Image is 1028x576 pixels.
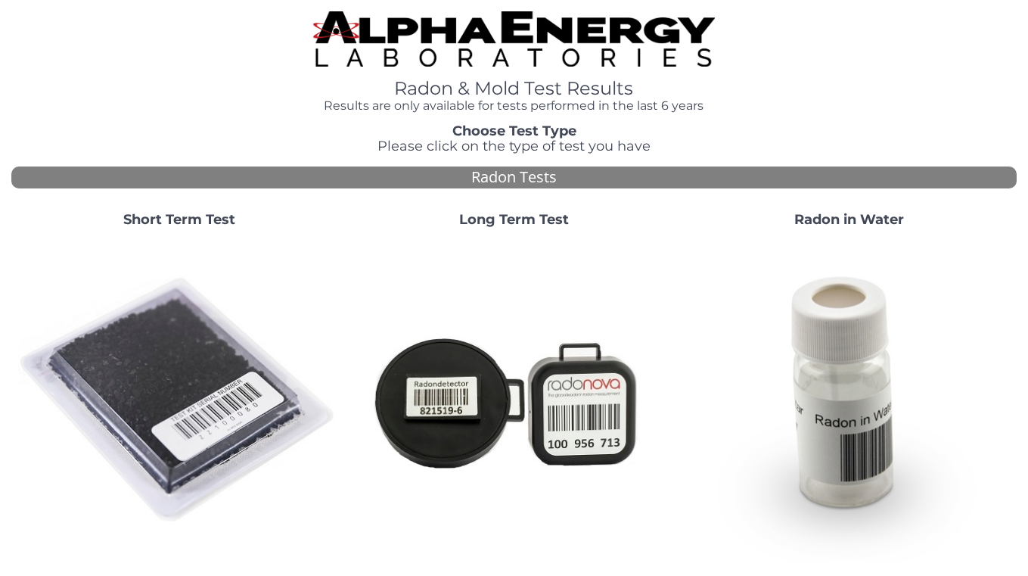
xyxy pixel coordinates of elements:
span: Please click on the type of test you have [377,138,651,154]
img: ShortTerm.jpg [17,239,340,562]
h1: Radon & Mold Test Results [313,79,716,98]
img: TightCrop.jpg [313,11,716,67]
img: Radtrak2vsRadtrak3.jpg [353,239,675,562]
strong: Short Term Test [123,211,235,228]
h4: Results are only available for tests performed in the last 6 years [313,99,716,113]
div: Radon Tests [11,167,1017,188]
strong: Choose Test Type [452,123,576,139]
strong: Long Term Test [459,211,569,228]
img: RadoninWater.jpg [688,239,1011,562]
strong: Radon in Water [794,211,904,228]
